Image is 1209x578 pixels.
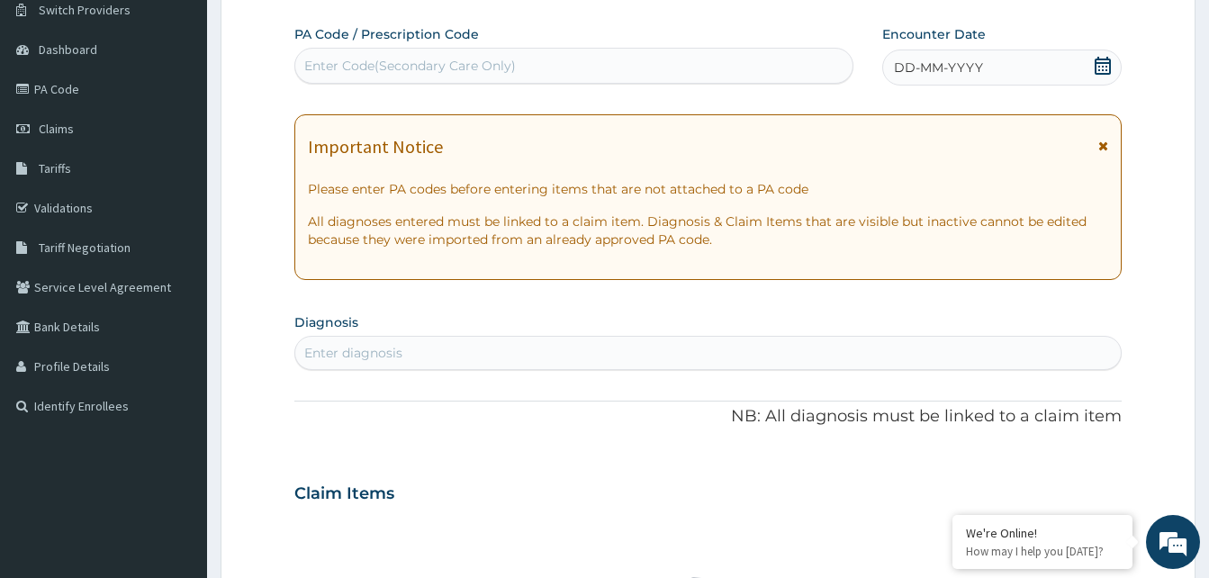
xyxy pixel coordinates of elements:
span: Claims [39,121,74,137]
span: We're online! [104,174,248,356]
span: DD-MM-YYYY [894,59,983,77]
textarea: Type your message and hit 'Enter' [9,386,343,449]
h1: Important Notice [308,137,443,157]
div: Minimize live chat window [295,9,338,52]
span: Tariffs [39,160,71,176]
label: Diagnosis [294,313,358,331]
p: NB: All diagnosis must be linked to a claim item [294,405,1122,429]
img: d_794563401_company_1708531726252_794563401 [33,90,73,135]
div: Chat with us now [94,101,302,124]
span: Tariff Negotiation [39,239,131,256]
h3: Claim Items [294,484,394,504]
p: How may I help you today? [966,544,1119,559]
label: PA Code / Prescription Code [294,25,479,43]
span: Switch Providers [39,2,131,18]
p: All diagnoses entered must be linked to a claim item. Diagnosis & Claim Items that are visible bu... [308,212,1108,248]
p: Please enter PA codes before entering items that are not attached to a PA code [308,180,1108,198]
label: Encounter Date [882,25,986,43]
div: Enter Code(Secondary Care Only) [304,57,516,75]
span: Dashboard [39,41,97,58]
div: Enter diagnosis [304,344,402,362]
div: We're Online! [966,525,1119,541]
